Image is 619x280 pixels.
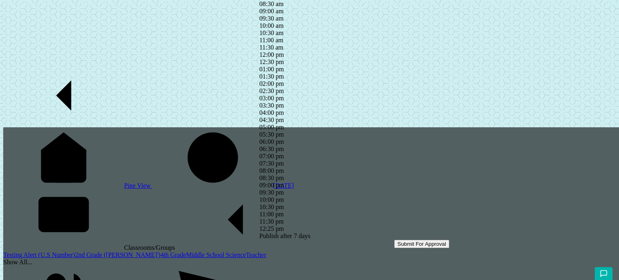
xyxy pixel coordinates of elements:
span: 07:30 pm [260,160,284,167]
span: 09:30 am [260,15,284,22]
a: Teacher [246,251,266,258]
span: 11:00 pm [260,211,284,218]
span: 02:30 pm [260,87,284,94]
span: 09:00 am [260,8,284,15]
span: 06:30 pm [260,145,284,152]
span: 04:30 pm [260,116,284,123]
span: 12:00 pm [260,51,284,58]
span: 11:30 am [260,44,283,51]
a: 4th Grade [160,251,186,258]
span: 05:30 pm [260,131,284,138]
span: 09:30 pm [260,189,284,196]
button: Submit For Approval [394,240,449,248]
a: Middle School Science [186,251,246,258]
div: Show All... [3,259,619,266]
span: 03:00 pm [260,95,284,102]
span: 10:30 pm [260,203,284,210]
span: 03:30 pm [260,102,284,109]
a: Testing Alert (U.S Number) [3,251,75,258]
span: 01:30 pm [260,73,284,80]
span: 04:00 pm [260,109,284,116]
span: 10:00 am [260,22,284,29]
span: Classrooms/Groups [124,244,296,251]
span: 01:00 pm [260,66,284,73]
span: 08:00 pm [260,167,284,174]
span: Publish after 7 days [260,232,311,239]
a: 2nd Grade ([PERSON_NAME]') [75,251,160,258]
span: 10:30 am [260,29,284,36]
span: 05:00 pm [260,124,284,131]
a: [DATE] [152,182,294,189]
span: 08:30 pm [260,174,284,181]
span: Pine View [124,182,152,189]
span: 10:00 pm [260,196,284,203]
a: Pine View [3,182,152,189]
span: 07:00 pm [260,153,284,160]
span: 02:00 pm [260,80,284,87]
span: 12:30 pm [260,58,284,65]
span: 06:00 pm [260,138,284,145]
span: 11:00 am [260,37,283,44]
span: 11:30 pm [260,218,284,225]
span: 12:25 pm [260,225,284,232]
span: 09:00 pm [260,182,284,189]
span: 08:30 am [260,0,284,7]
